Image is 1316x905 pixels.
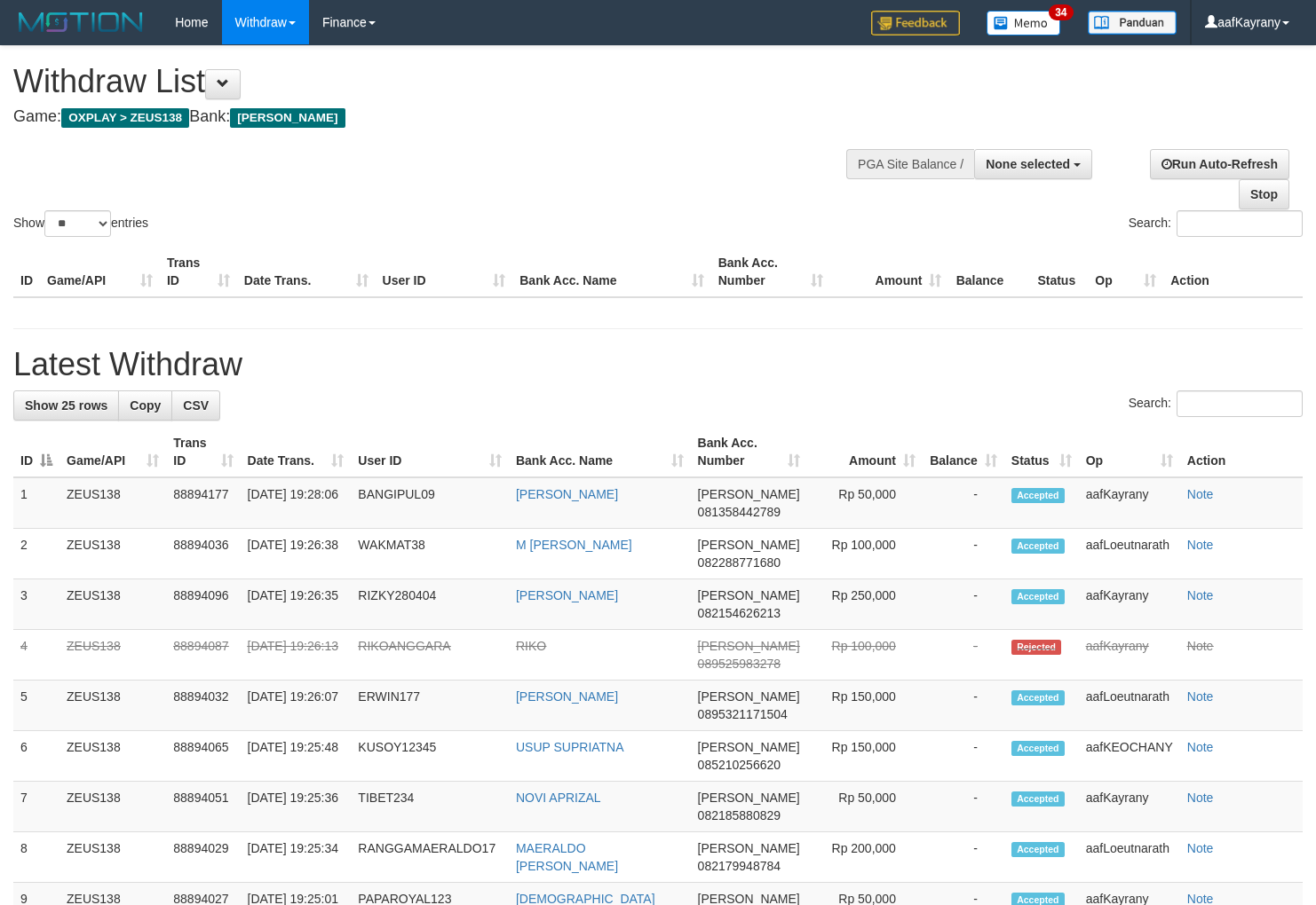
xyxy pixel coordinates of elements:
[1079,832,1180,883] td: aafLoeutnarath
[241,832,352,883] td: [DATE] 19:25:34
[1187,841,1214,855] a: Note
[698,505,781,519] span: Copy 081358442789 to clipboard
[974,149,1092,179] button: None selected
[118,390,172,421] a: Copy
[1163,247,1303,297] th: Action
[1187,639,1214,653] a: Note
[130,398,161,413] span: Copy
[13,731,59,782] td: 6
[1187,740,1214,754] a: Note
[807,529,923,579] td: Rp 100,000
[923,832,1004,883] td: -
[241,579,352,630] td: [DATE] 19:26:35
[698,689,800,704] span: [PERSON_NAME]
[241,427,352,477] th: Date Trans.: activate to sort column ascending
[698,639,800,653] span: [PERSON_NAME]
[807,782,923,832] td: Rp 50,000
[516,791,601,805] a: NOVI APRIZAL
[830,247,949,297] th: Amount
[1004,427,1079,477] th: Status: activate to sort column ascending
[1079,477,1180,529] td: aafKayrany
[1088,247,1163,297] th: Op
[376,247,513,297] th: User ID
[1079,782,1180,832] td: aafKayrany
[698,740,800,754] span: [PERSON_NAME]
[512,247,710,297] th: Bank Acc. Name
[351,427,509,477] th: User ID: activate to sort column ascending
[698,657,781,671] span: Copy 089525983278 to clipboard
[698,588,800,602] span: [PERSON_NAME]
[1187,791,1214,805] a: Note
[351,782,509,832] td: TIBET234
[13,579,59,630] td: 3
[807,477,923,529] td: Rp 50,000
[698,841,800,855] span: [PERSON_NAME]
[1187,689,1214,704] a: Note
[698,859,781,873] span: Copy 082179948784 to clipboard
[351,832,509,883] td: RANGGAMAERALDO17
[698,555,781,570] span: Copy 082288771680 to clipboard
[166,782,240,832] td: 88894051
[171,390,220,421] a: CSV
[13,782,59,832] td: 7
[698,487,800,501] span: [PERSON_NAME]
[237,247,376,297] th: Date Trans.
[1011,791,1065,807] span: Accepted
[40,247,160,297] th: Game/API
[351,579,509,630] td: RIZKY280404
[923,579,1004,630] td: -
[13,210,148,237] label: Show entries
[59,832,166,883] td: ZEUS138
[807,681,923,731] td: Rp 150,000
[948,247,1030,297] th: Balance
[166,477,240,529] td: 88894177
[1011,741,1065,756] span: Accepted
[516,538,632,552] a: M [PERSON_NAME]
[241,477,352,529] td: [DATE] 19:28:06
[516,689,618,704] a: [PERSON_NAME]
[1150,149,1289,179] a: Run Auto-Refresh
[1011,589,1065,604] span: Accepted
[44,210,111,237] select: Showentries
[923,630,1004,681] td: -
[698,606,781,620] span: Copy 082154626213 to clipboard
[61,108,189,128] span: OXPLAY > ZEUS138
[230,108,345,128] span: [PERSON_NAME]
[711,247,830,297] th: Bank Acc. Number
[1011,640,1061,655] span: Rejected
[241,782,352,832] td: [DATE] 19:25:36
[1011,539,1065,554] span: Accepted
[13,390,119,421] a: Show 25 rows
[59,477,166,529] td: ZEUS138
[807,731,923,782] td: Rp 150,000
[807,832,923,883] td: Rp 200,000
[25,398,107,413] span: Show 25 rows
[987,11,1061,35] img: Button%20Memo.svg
[166,681,240,731] td: 88894032
[807,427,923,477] th: Amount: activate to sort column ascending
[1180,427,1303,477] th: Action
[1079,427,1180,477] th: Op: activate to sort column ascending
[59,529,166,579] td: ZEUS138
[351,681,509,731] td: ERWIN177
[698,758,781,772] span: Copy 085210256620 to clipboard
[166,529,240,579] td: 88894036
[241,681,352,731] td: [DATE] 19:26:07
[13,832,59,883] td: 8
[509,427,691,477] th: Bank Acc. Name: activate to sort column ascending
[166,731,240,782] td: 88894065
[1187,588,1214,602] a: Note
[1187,487,1214,501] a: Note
[59,681,166,731] td: ZEUS138
[59,731,166,782] td: ZEUS138
[13,64,860,99] h1: Withdraw List
[13,477,59,529] td: 1
[1079,681,1180,731] td: aafLoeutnarath
[1129,210,1303,237] label: Search:
[351,630,509,681] td: RIKOANGGARA
[923,529,1004,579] td: -
[241,529,352,579] td: [DATE] 19:26:38
[1011,690,1065,705] span: Accepted
[923,681,1004,731] td: -
[1030,247,1088,297] th: Status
